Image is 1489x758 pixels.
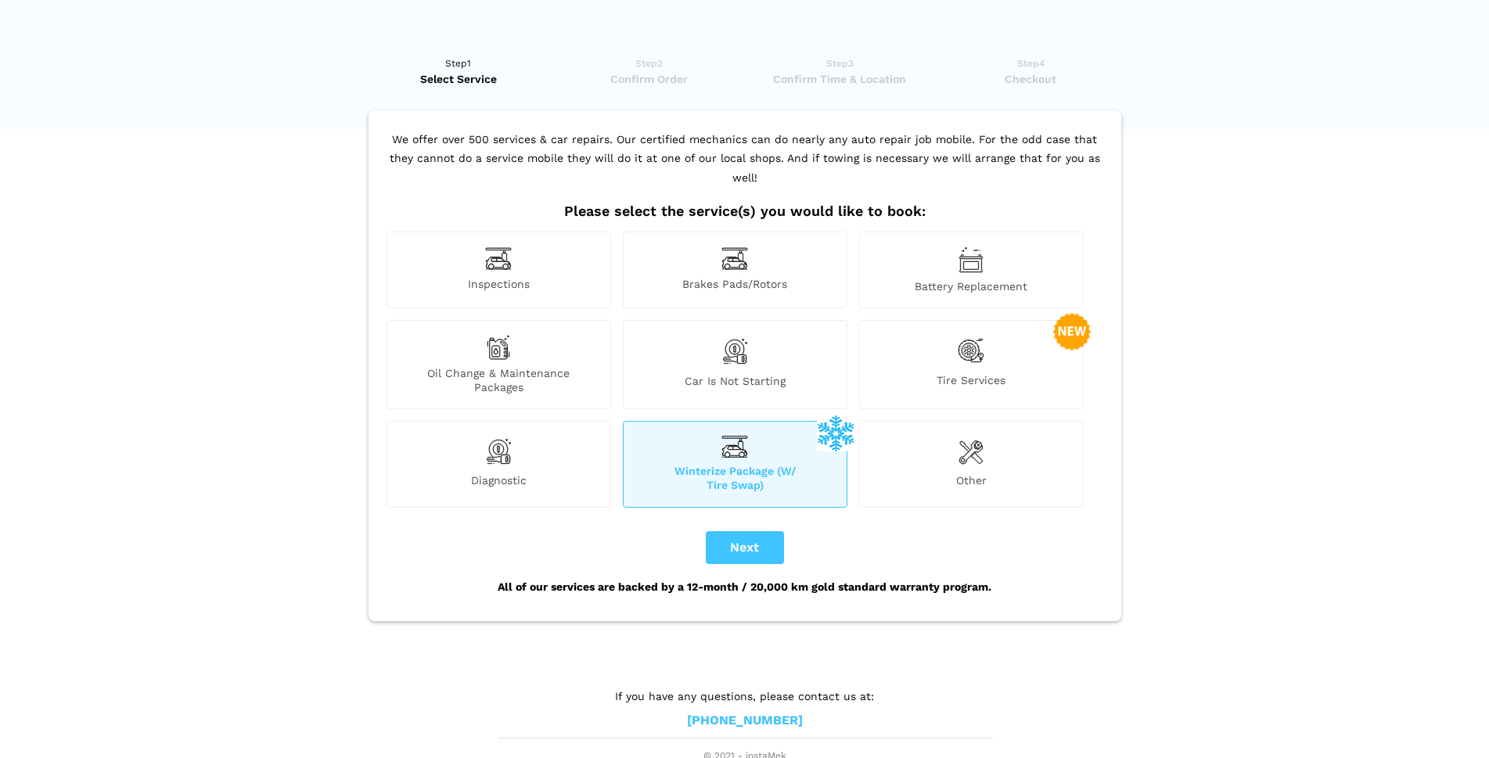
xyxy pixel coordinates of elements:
span: Diagnostic [387,473,610,492]
a: Step4 [941,56,1121,87]
span: Winterize Package (W/ Tire Swap) [624,464,847,492]
a: Step2 [559,56,739,87]
div: All of our services are backed by a 12-month / 20,000 km gold standard warranty program. [383,564,1107,609]
a: Step3 [750,56,930,87]
span: Brakes Pads/Rotors [624,277,847,293]
span: Oil Change & Maintenance Packages [387,366,610,394]
span: Confirm Order [559,71,739,87]
a: [PHONE_NUMBER] [687,713,803,729]
span: Inspections [387,277,610,293]
img: winterize-icon_1.png [817,414,854,451]
h2: Please select the service(s) you would like to book: [383,203,1107,220]
span: Select Service [369,71,549,87]
span: Confirm Time & Location [750,71,930,87]
span: Battery Replacement [860,279,1083,293]
span: Car is not starting [624,374,847,394]
span: Other [860,473,1083,492]
p: If you have any questions, please contact us at: [498,688,991,705]
span: Tire Services [860,373,1083,394]
img: new-badge-2-48.png [1053,313,1091,350]
p: We offer over 500 services & car repairs. Our certified mechanics can do nearly any auto repair j... [383,130,1107,203]
a: Step1 [369,56,549,87]
span: Checkout [941,71,1121,87]
button: Next [706,531,784,564]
